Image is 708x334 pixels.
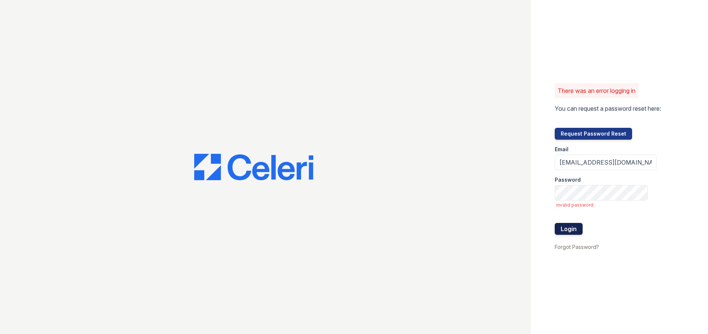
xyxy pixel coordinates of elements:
img: CE_Logo_Blue-a8612792a0a2168367f1c8372b55b34899dd931a85d93a1a3d3e32e68fde9ad4.png [194,154,313,181]
button: Request Password Reset [555,128,632,140]
span: invalid password [556,202,657,208]
label: Email [555,146,568,153]
p: You can request a password reset here: [555,104,661,113]
a: Forgot Password? [555,244,599,250]
p: There was an error logging in [558,86,635,95]
label: Password [555,176,581,184]
button: Login [555,223,583,235]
